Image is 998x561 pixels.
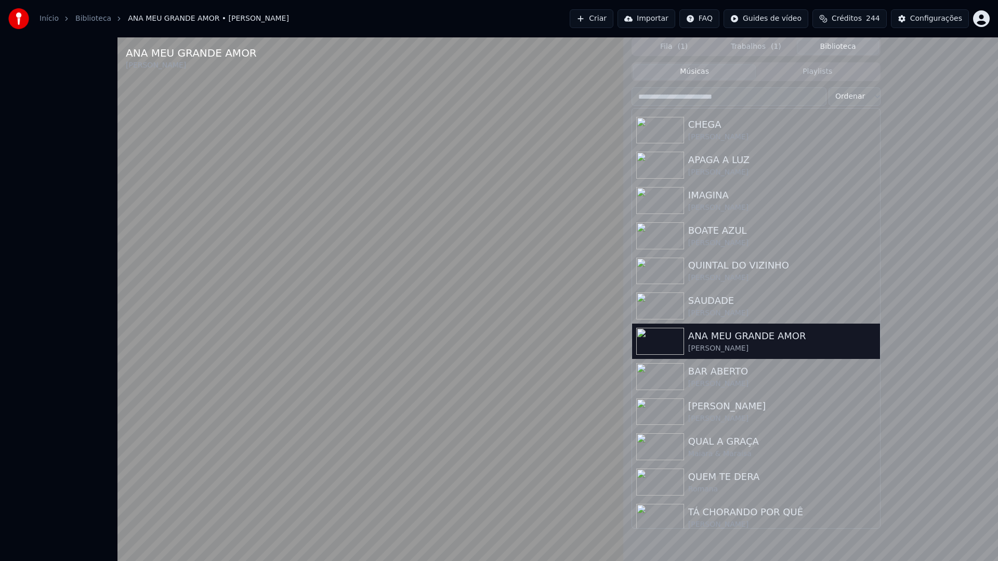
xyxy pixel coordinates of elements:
div: [PERSON_NAME] [688,519,876,530]
div: Romana [688,484,876,495]
button: Trabalhos [715,39,797,55]
span: Créditos [832,14,862,24]
span: Ordenar [835,91,865,102]
button: Créditos244 [812,9,887,28]
div: [PERSON_NAME] [126,60,257,71]
span: ( 1 ) [771,42,781,52]
div: [PERSON_NAME] [688,399,876,413]
div: [PERSON_NAME] [688,238,876,248]
div: Maiara & Maraisa [688,449,876,459]
div: BAR ABERTO [688,364,876,379]
div: [PERSON_NAME] [688,132,876,142]
div: Configurações [910,14,962,24]
div: QUEM TE DERA [688,470,876,484]
div: [PERSON_NAME] [688,167,876,178]
button: Importar [618,9,675,28]
button: Fila [633,39,715,55]
span: 244 [866,14,880,24]
div: TÁ CHORANDO POR QUÊ [688,505,876,519]
button: Músicas [633,64,756,79]
div: [PERSON_NAME] [688,413,876,424]
div: IMAGINA [688,188,876,203]
button: Guides de vídeo [724,9,808,28]
a: Início [40,14,59,24]
div: SAUDADE [688,293,876,308]
nav: breadcrumb [40,14,289,24]
button: Biblioteca [797,39,879,55]
div: APAGA A LUZ [688,153,876,167]
div: [PERSON_NAME] [688,203,876,213]
button: Configurações [891,9,969,28]
button: Criar [570,9,613,28]
div: [PERSON_NAME] [688,343,876,354]
div: [PERSON_NAME] [688,273,876,283]
div: ANA MEU GRANDE AMOR [688,329,876,343]
div: QUINTAL DO VIZINHO [688,258,876,273]
div: [PERSON_NAME] [688,308,876,318]
div: [PERSON_NAME] [688,379,876,389]
div: CHEGA [688,117,876,132]
div: ANA MEU GRANDE AMOR [126,46,257,60]
a: Biblioteca [75,14,111,24]
button: Playlists [756,64,879,79]
div: QUAL A GRAÇA [688,434,876,449]
img: youka [8,8,29,29]
div: BOATE AZUL [688,223,876,238]
button: FAQ [679,9,719,28]
span: ANA MEU GRANDE AMOR • [PERSON_NAME] [128,14,289,24]
span: ( 1 ) [677,42,688,52]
